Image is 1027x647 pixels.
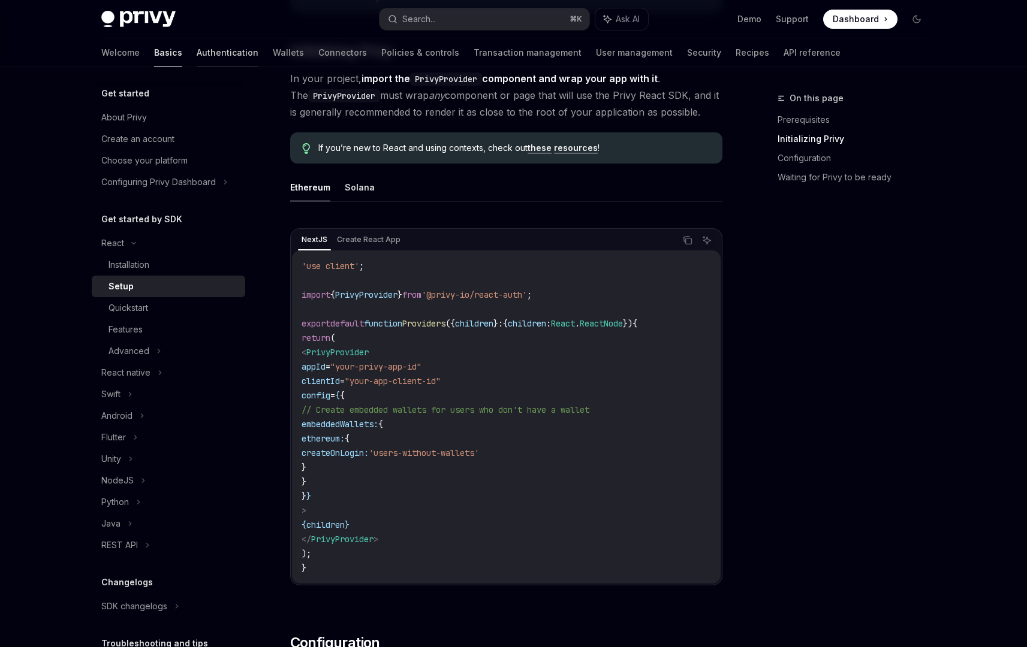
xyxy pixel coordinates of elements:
[410,72,482,86] code: PrivyProvider
[455,318,493,329] span: children
[833,13,879,25] span: Dashboard
[101,11,176,28] img: dark logo
[330,332,335,343] span: (
[302,143,311,154] svg: Tip
[402,289,421,300] span: from
[298,232,331,247] div: NextJS
[302,462,306,473] span: }
[306,347,369,358] span: PrivyProvider
[306,491,311,501] span: }
[687,38,721,67] a: Security
[907,10,926,29] button: Toggle dark mode
[302,476,306,487] span: }
[699,232,715,248] button: Ask AI
[335,289,397,300] span: PrivyProvider
[101,430,126,445] div: Flutter
[306,519,345,530] span: children
[364,318,402,329] span: function
[154,38,182,67] a: Basics
[595,8,648,30] button: Ask AI
[570,14,582,24] span: ⌘ K
[101,473,134,488] div: NodeJS
[92,297,245,319] a: Quickstart
[109,279,134,294] div: Setup
[503,318,508,329] span: {
[101,175,216,189] div: Configuring Privy Dashboard
[527,289,532,300] span: ;
[784,38,841,67] a: API reference
[92,319,245,340] a: Features
[101,599,167,613] div: SDK changelogs
[302,318,330,329] span: export
[101,452,121,466] div: Unity
[302,347,306,358] span: <
[302,289,330,300] span: import
[302,548,311,559] span: );
[92,107,245,128] a: About Privy
[397,289,402,300] span: }
[302,433,345,444] span: ethereum:
[778,168,936,187] a: Waiting for Privy to be ready
[302,448,369,458] span: createOnLogin:
[493,318,498,329] span: }
[330,390,335,401] span: =
[290,173,330,201] button: Ethereum
[345,173,375,201] button: Solana
[308,89,380,102] code: PrivyProvider
[101,86,149,101] h5: Get started
[101,110,147,125] div: About Privy
[580,318,623,329] span: ReactNode
[345,376,441,386] span: "your-app-client-id"
[330,318,364,329] span: default
[340,376,345,386] span: =
[101,516,121,531] div: Java
[109,322,143,337] div: Features
[302,390,330,401] span: config
[633,318,637,329] span: {
[378,419,383,430] span: {
[546,318,551,329] span: :
[273,38,304,67] a: Wallets
[736,38,769,67] a: Recipes
[359,261,364,271] span: ;
[737,13,761,25] a: Demo
[362,72,658,84] strong: import the component and wrap your app with it
[823,10,898,29] a: Dashboard
[778,149,936,168] a: Configuration
[101,495,129,509] div: Python
[508,318,546,329] span: children
[330,289,335,300] span: {
[109,344,149,358] div: Advanced
[335,390,340,401] span: {
[474,38,582,67] a: Transaction management
[197,38,258,67] a: Authentication
[92,150,245,171] a: Choose your platform
[326,361,330,372] span: =
[302,534,311,545] span: </
[302,404,589,415] span: // Create embedded wallets for users who don't have a wallet
[109,301,148,315] div: Quickstart
[528,143,552,153] a: these
[575,318,580,329] span: .
[101,212,182,226] h5: Get started by SDK
[340,390,345,401] span: {
[101,575,153,589] h5: Changelogs
[680,232,695,248] button: Copy the contents from the code block
[445,318,455,329] span: ({
[790,91,844,105] span: On this page
[302,361,326,372] span: appId
[101,153,188,168] div: Choose your platform
[302,519,306,530] span: {
[333,232,404,247] div: Create React App
[101,538,138,552] div: REST API
[101,236,124,250] div: React
[101,365,150,380] div: React native
[551,318,575,329] span: React
[101,132,174,146] div: Create an account
[380,8,589,30] button: Search...⌘K
[345,433,350,444] span: {
[101,38,140,67] a: Welcome
[402,12,436,26] div: Search...
[345,519,350,530] span: }
[92,254,245,276] a: Installation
